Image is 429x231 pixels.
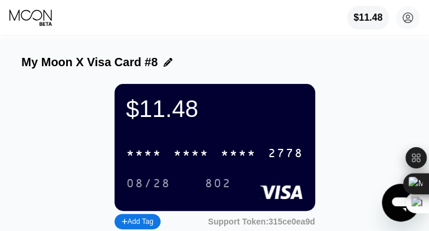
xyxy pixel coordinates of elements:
div: Support Token:315ce0ea9d [208,217,315,226]
div: 2778 [268,147,303,161]
div: 08/28 [117,174,179,193]
div: Add Tag [122,217,153,226]
div: $11.48 [347,6,389,30]
div: $11.48 [353,12,382,23]
div: 08/28 [126,177,171,191]
div: $11.48 [126,96,303,122]
div: Add Tag [114,214,161,229]
div: 802 [205,177,231,191]
iframe: Button to launch messaging window [382,184,420,222]
div: Support Token: 315ce0ea9d [208,217,315,226]
div: My Moon X Visa Card #8 [21,56,158,69]
div: 802 [196,174,240,193]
